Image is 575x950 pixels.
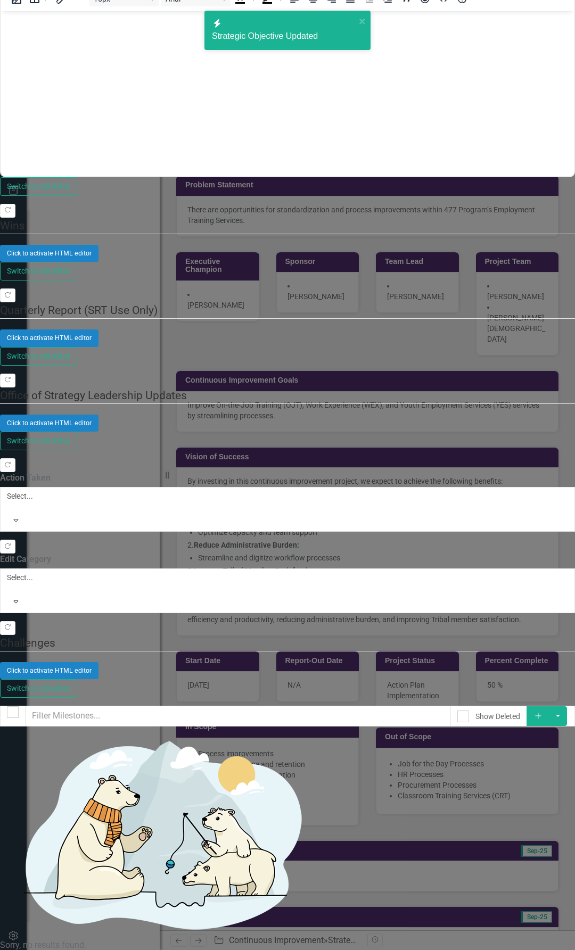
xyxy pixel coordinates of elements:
button: close [359,15,366,27]
div: Select... [7,572,568,583]
input: Filter Milestones... [25,706,451,726]
div: Strategic Objective Updated [212,30,356,43]
div: Show Deleted [475,711,520,722]
iframe: Rich Text Area [1,11,574,176]
div: Select... [7,491,568,501]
